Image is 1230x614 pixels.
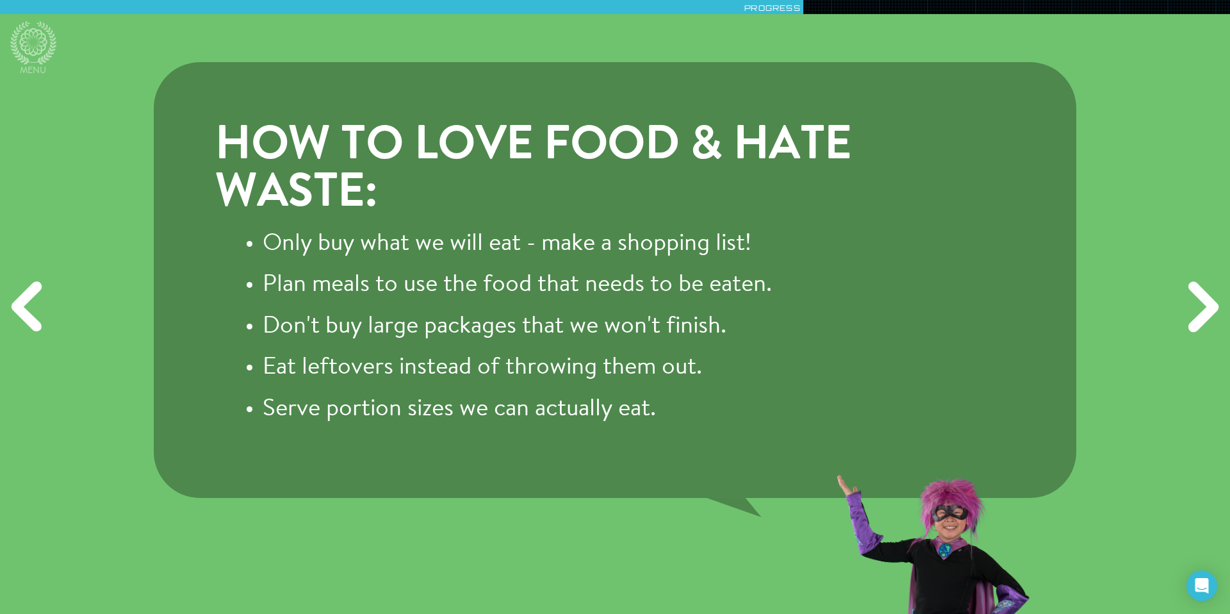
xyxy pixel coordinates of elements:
li: Only buy what we will eat - make a shopping list! [263,230,1015,260]
li: Don't buy large packages that we won't finish. [263,313,1015,342]
span: Menu [20,65,47,78]
a: Menu [10,21,56,78]
div: Open Intercom Messenger [1186,570,1217,601]
h3: How to love food & hate waste: [215,124,1015,218]
li: Plan meals to use the food that needs to be eaten. [263,271,1015,301]
li: Eat leftovers instead of throwing them out. [263,354,1015,383]
li: Serve portion sizes we can actually eat. [263,395,1015,425]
